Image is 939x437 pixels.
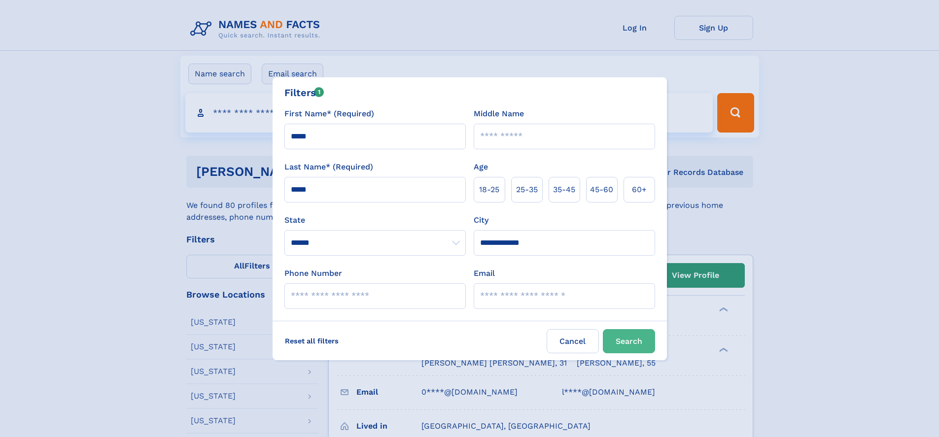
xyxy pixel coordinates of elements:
[553,184,575,196] span: 35‑45
[474,108,524,120] label: Middle Name
[284,161,373,173] label: Last Name* (Required)
[603,329,655,353] button: Search
[516,184,538,196] span: 25‑35
[474,214,488,226] label: City
[284,268,342,279] label: Phone Number
[474,268,495,279] label: Email
[284,108,374,120] label: First Name* (Required)
[278,329,345,353] label: Reset all filters
[632,184,647,196] span: 60+
[284,214,466,226] label: State
[590,184,613,196] span: 45‑60
[547,329,599,353] label: Cancel
[284,85,324,100] div: Filters
[479,184,499,196] span: 18‑25
[474,161,488,173] label: Age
